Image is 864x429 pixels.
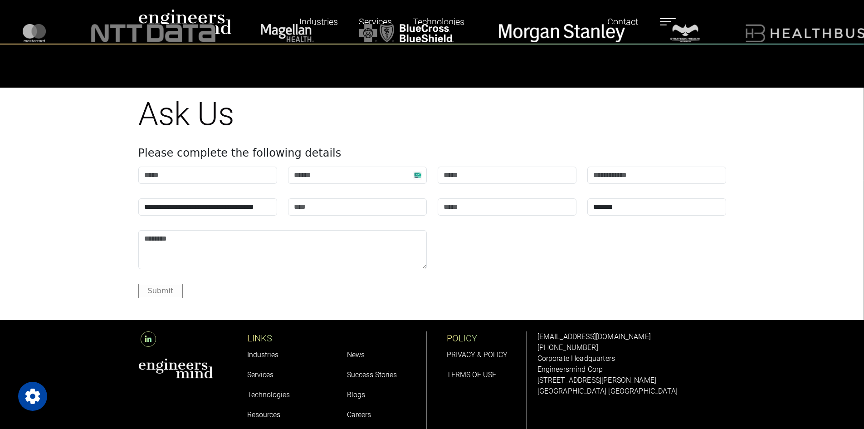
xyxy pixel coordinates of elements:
[438,230,576,266] iframe: reCAPTCHA
[247,410,280,419] a: Resources
[138,9,232,35] img: logo
[347,410,371,419] a: Careers
[23,24,46,42] img: logo
[537,332,651,341] a: [EMAIL_ADDRESS][DOMAIN_NAME]
[138,284,183,298] button: Submit
[359,24,454,42] img: logo
[261,24,314,42] img: logo
[138,95,726,133] h1: Ask Us
[247,370,273,379] a: Services
[409,11,468,32] a: Technologies
[247,390,290,399] a: Technologies
[537,364,726,375] p: Engineersmind Corp
[355,11,395,32] a: Services
[447,331,526,345] p: POLICY
[347,390,365,399] a: Blogs
[604,11,642,32] a: Contact
[670,24,701,42] img: logo
[447,370,496,379] a: TERMS OF USE
[537,375,726,386] p: [STREET_ADDRESS][PERSON_NAME]
[247,350,278,359] a: Industries
[347,370,397,379] a: Success Stories
[537,343,598,352] a: [PHONE_NUMBER]
[537,386,726,397] p: [GEOGRAPHIC_DATA] [GEOGRAPHIC_DATA]
[296,11,342,32] a: Industries
[138,335,158,344] a: LinkedIn
[537,353,726,364] p: Corporate Headquarters
[447,350,508,359] a: PRIVACY & POLICY
[347,350,365,359] a: News
[91,24,215,42] img: logo
[138,358,214,379] img: aws
[499,24,625,42] img: logo
[138,147,726,160] h4: Please complete the following details
[247,331,327,345] p: LINKS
